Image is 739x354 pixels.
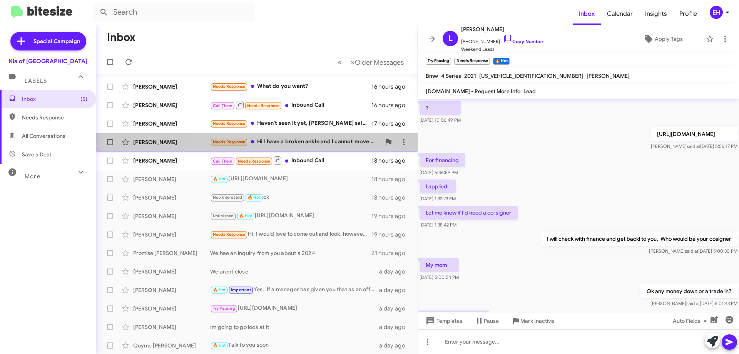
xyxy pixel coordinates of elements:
span: 2021 [464,72,476,79]
span: Apply Tags [655,32,683,46]
span: Needs Response [247,103,280,108]
div: 18 hours ago [371,194,411,201]
span: Calendar [601,3,639,25]
span: [DATE] 1:32:23 PM [420,196,456,201]
div: [URL][DOMAIN_NAME] [210,211,371,220]
span: Needs Response [213,232,246,237]
span: All Conversations [22,132,65,140]
button: Mark Inactive [505,314,560,328]
div: a day ago [379,305,411,312]
div: Promise [PERSON_NAME] [133,249,210,257]
span: [DATE] 5:00:54 PM [420,274,459,280]
div: a day ago [379,342,411,349]
div: 18 hours ago [371,175,411,183]
button: EH [703,6,731,19]
span: [US_VEHICLE_IDENTIFICATION_NUMBER] [479,72,584,79]
p: I will check with finance and get backl to you. Who would be your cosigner [541,232,737,246]
button: Apply Tags [623,32,702,46]
div: 16 hours ago [371,101,411,109]
span: « [338,57,342,67]
a: Profile [673,3,703,25]
span: Needs Response [213,121,246,126]
div: a day ago [379,268,411,275]
span: 🔥 Hot [213,176,226,181]
span: Inbox [22,95,87,103]
span: Needs Response [22,114,87,121]
span: Bmw [426,72,438,79]
span: Try Pausing [213,306,235,311]
div: Talk to you soon [210,341,379,350]
div: Kia of [GEOGRAPHIC_DATA] [9,57,87,65]
span: Important [231,287,251,292]
span: Mark Inactive [520,314,554,328]
div: a day ago [379,323,411,331]
span: Inbox [573,3,601,25]
span: 🔥 Hot [213,343,226,348]
span: Auto Fields [673,314,710,328]
div: [PERSON_NAME] [133,138,210,146]
span: [PERSON_NAME] [DATE] 5:01:43 PM [650,300,737,306]
div: 21 hours ago [371,249,411,257]
div: [PERSON_NAME] [133,120,210,128]
a: Copy Number [503,39,543,44]
div: [URL][DOMAIN_NAME] [210,174,371,183]
div: Inbound Call [210,156,371,165]
span: 🔥 Hot [247,195,261,200]
div: [PERSON_NAME] [133,305,210,312]
span: Pause [484,314,499,328]
div: Hi I have a broken ankle and I cannot move around much if you provide me your best out the door p... [210,138,381,146]
span: Special Campaign [33,37,80,45]
span: Templates [424,314,462,328]
h1: Inbox [107,31,135,44]
div: ok [210,193,371,202]
div: [PERSON_NAME] [133,212,210,220]
span: [DATE] 6:46:59 PM [420,169,458,175]
div: [PERSON_NAME] [133,175,210,183]
div: Hi. I would love to come out and look, however I am not sure I will get enough for my trade to ge... [210,230,371,239]
p: Let me know if I'd need a co-signer [420,206,518,220]
div: [URL][DOMAIN_NAME] [210,304,379,313]
div: 19 hours ago [371,212,411,220]
span: Labels [25,77,47,84]
div: EH [710,6,723,19]
div: What do you want? [210,82,371,91]
span: 🔥 Hot [213,287,226,292]
span: Needs Response [213,84,246,89]
span: » [351,57,355,67]
span: Needs Response [238,159,271,164]
span: [PERSON_NAME] [587,72,630,79]
span: said at [686,300,700,306]
span: Call Them [213,159,233,164]
span: [DATE] 10:06:49 PM [420,117,461,123]
nav: Page navigation example [333,54,408,70]
div: [PERSON_NAME] [133,101,210,109]
span: [PHONE_NUMBER] [461,34,543,45]
span: L [448,32,453,45]
span: Needs Response [213,139,246,144]
div: 18 hours ago [371,157,411,164]
button: Templates [418,314,468,328]
div: [PERSON_NAME] [133,268,210,275]
button: Previous [333,54,346,70]
span: said at [685,248,698,254]
span: Insights [639,3,673,25]
button: Auto Fields [667,314,716,328]
div: [PERSON_NAME] [133,286,210,294]
div: Im going to go look at it [210,323,379,331]
div: 19 hours ago [371,231,411,238]
div: Haven't seen it yet, [PERSON_NAME] said it wasn't here when I spoke to him earlier [210,119,371,128]
p: [URL][DOMAIN_NAME] [651,127,737,141]
p: Ok any money down or a trade in? [640,284,737,298]
div: 17 hours ago [371,120,411,128]
input: Search [93,3,255,22]
span: Unfinished [213,213,234,218]
p: ? [420,101,461,115]
p: My mom [420,258,459,272]
div: a day ago [379,286,411,294]
span: Lead [523,88,536,95]
span: Weekend Leads [461,45,543,53]
div: Inbound Call [210,100,371,110]
span: More [25,173,40,180]
div: [PERSON_NAME] [133,194,210,201]
a: Special Campaign [10,32,86,50]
